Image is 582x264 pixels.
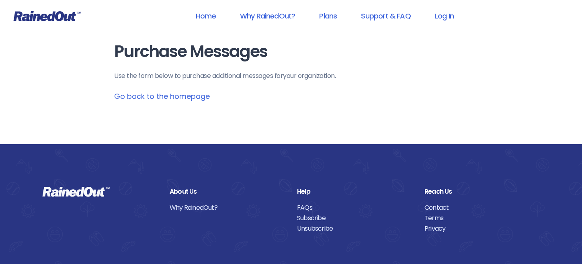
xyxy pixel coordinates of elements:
[297,223,412,234] a: Unsubscribe
[114,91,210,101] a: Go back to the homepage
[114,43,468,61] h1: Purchase Messages
[424,7,464,25] a: Log In
[424,203,540,213] a: Contact
[424,186,540,197] div: Reach Us
[185,7,226,25] a: Home
[170,203,285,213] a: Why RainedOut?
[424,223,540,234] a: Privacy
[297,186,412,197] div: Help
[309,7,347,25] a: Plans
[350,7,421,25] a: Support & FAQ
[170,186,285,197] div: About Us
[297,213,412,223] a: Subscribe
[114,71,468,81] p: Use the form below to purchase additional messages for your organization .
[297,203,412,213] a: FAQs
[424,213,540,223] a: Terms
[230,7,306,25] a: Why RainedOut?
